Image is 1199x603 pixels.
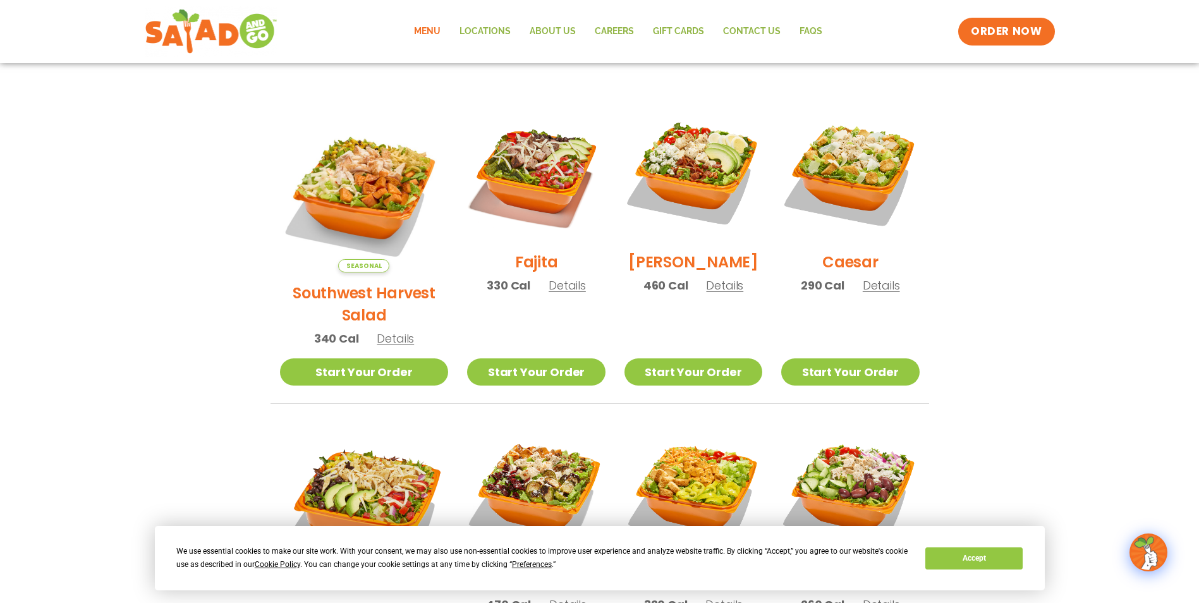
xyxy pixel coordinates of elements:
[790,17,832,46] a: FAQs
[624,358,762,386] a: Start Your Order
[450,17,520,46] a: Locations
[863,277,900,293] span: Details
[706,277,743,293] span: Details
[255,560,300,569] span: Cookie Policy
[520,17,585,46] a: About Us
[714,17,790,46] a: Contact Us
[512,560,552,569] span: Preferences
[280,358,449,386] a: Start Your Order
[515,251,558,273] h2: Fajita
[925,547,1023,569] button: Accept
[280,423,449,592] img: Product photo for BBQ Ranch Salad
[405,17,450,46] a: Menu
[628,251,758,273] h2: [PERSON_NAME]
[781,358,919,386] a: Start Your Order
[958,18,1054,46] a: ORDER NOW
[405,17,832,46] nav: Menu
[487,277,530,294] span: 330 Cal
[314,330,359,347] span: 340 Cal
[145,6,278,57] img: new-SAG-logo-768×292
[781,104,919,241] img: Product photo for Caesar Salad
[467,104,605,241] img: Product photo for Fajita Salad
[280,282,449,326] h2: Southwest Harvest Salad
[549,277,586,293] span: Details
[801,277,844,294] span: 290 Cal
[467,358,605,386] a: Start Your Order
[624,104,762,241] img: Product photo for Cobb Salad
[643,277,688,294] span: 460 Cal
[467,423,605,561] img: Product photo for Roasted Autumn Salad
[1131,535,1166,570] img: wpChatIcon
[971,24,1042,39] span: ORDER NOW
[624,423,762,561] img: Product photo for Buffalo Chicken Salad
[280,104,449,272] img: Product photo for Southwest Harvest Salad
[781,423,919,561] img: Product photo for Greek Salad
[643,17,714,46] a: GIFT CARDS
[822,251,879,273] h2: Caesar
[176,545,910,571] div: We use essential cookies to make our site work. With your consent, we may also use non-essential ...
[338,259,389,272] span: Seasonal
[155,526,1045,590] div: Cookie Consent Prompt
[377,331,414,346] span: Details
[585,17,643,46] a: Careers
